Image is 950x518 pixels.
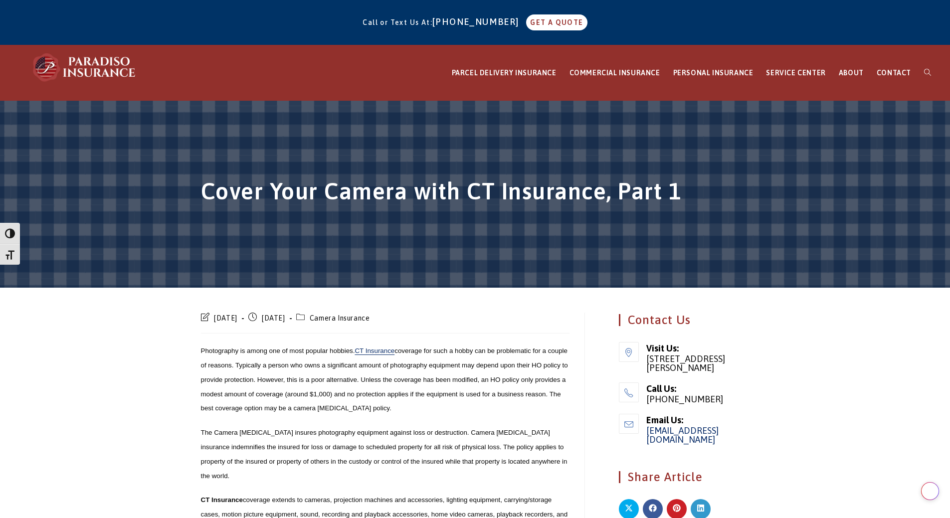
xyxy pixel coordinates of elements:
a: CONTACT [870,45,918,101]
span: Photography is among one of most popular hobbies. coverage for such a hobby can be problematic fo... [201,347,568,412]
span: [STREET_ADDRESS][PERSON_NAME] [646,354,748,372]
a: PARCEL DELIVERY INSURANCE [445,45,563,101]
a: GET A QUOTE [526,14,587,30]
a: CT Insurance [355,347,394,354]
span: SERVICE CENTER [766,69,825,77]
li: [DATE] [248,313,296,326]
h4: Share Article [619,471,748,483]
span: Visit Us: [646,342,748,354]
span: CONTACT [877,69,911,77]
span: PARCEL DELIVERY INSURANCE [452,69,557,77]
a: Camera Insurance [310,314,370,322]
img: Paradiso Insurance [30,52,140,82]
span: Call Us: [646,382,748,395]
strong: CT Insurance [201,496,243,504]
span: [PHONE_NUMBER] [646,395,748,404]
a: ABOUT [832,45,870,101]
span: COMMERCIAL INSURANCE [570,69,660,77]
a: PERSONAL INSURANCE [667,45,760,101]
span: Call or Text Us At: [363,18,432,26]
span: PERSONAL INSURANCE [673,69,754,77]
a: SERVICE CENTER [760,45,832,101]
a: [PHONE_NUMBER] [432,16,524,27]
span: Email Us: [646,414,748,426]
a: [EMAIL_ADDRESS][DOMAIN_NAME] [646,425,719,445]
span: ABOUT [839,69,864,77]
li: [DATE] [201,313,249,326]
span: The Camera [MEDICAL_DATA] insures photography equipment against loss or destruction. Camera [MEDI... [201,429,568,479]
a: COMMERCIAL INSURANCE [563,45,667,101]
h4: Contact Us [619,314,748,326]
h1: Cover Your Camera with CT Insurance, Part 1 [201,175,750,212]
